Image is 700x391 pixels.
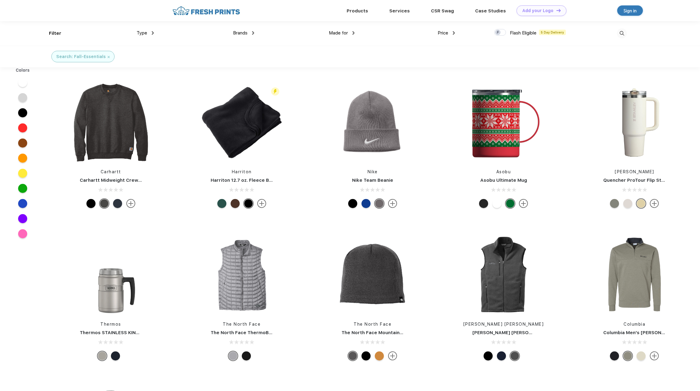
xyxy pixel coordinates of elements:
img: dropdown.png [352,31,355,35]
div: Black [86,199,96,208]
img: fo%20logo%202.webp [171,5,242,16]
div: Black [610,351,619,360]
div: New Navy [113,199,122,208]
div: Cocoa [231,199,240,208]
a: The North Face ThermoBall Trekker Vest [211,330,306,335]
div: Midnight Blue [111,351,120,360]
a: Harriton [232,169,252,174]
a: [PERSON_NAME] [615,169,654,174]
img: flash_active_toggle.svg [271,87,279,96]
div: Black [484,351,493,360]
div: Black [348,199,357,208]
img: func=resize&h=266 [71,235,151,315]
div: Colors [11,67,34,73]
div: Asphalt Grey [348,351,357,360]
div: Grey Steel [510,351,519,360]
img: func=resize&h=266 [463,82,544,163]
span: Brands [233,30,248,36]
a: Carhartt [101,169,121,174]
div: Add your Logo [522,8,553,13]
img: func=resize&h=266 [71,82,151,163]
a: Carhartt Midweight Crewneck Sweatshirt [80,178,176,183]
a: Sign in [617,5,643,16]
div: Hunter [217,199,226,208]
div: Black [479,199,488,208]
a: The North Face Mountain Beanie [342,330,416,335]
img: more.svg [650,199,659,208]
div: Rose Quartz [623,199,632,208]
img: DT [556,9,561,12]
a: Thermos [100,322,121,327]
div: Black [244,199,253,208]
img: func=resize&h=266 [594,235,675,315]
a: [PERSON_NAME] [PERSON_NAME] Fleece Vest [472,330,578,335]
div: Game Royal [361,199,371,208]
div: Medium Grey [375,199,384,208]
img: more.svg [388,351,397,360]
a: Asobu Ultimate Mug [480,178,527,183]
img: desktop_search.svg [617,28,627,38]
div: Sign in [624,7,637,14]
img: dropdown.png [453,31,455,35]
a: The North Face [223,322,261,327]
img: more.svg [388,199,397,208]
div: Sage Gray [610,199,619,208]
div: Cream [637,199,646,208]
img: func=resize&h=266 [202,82,282,163]
img: func=resize&h=266 [332,235,413,315]
a: [PERSON_NAME] [PERSON_NAME] [463,322,544,327]
div: Carbon Heather [100,199,109,208]
span: Flash Eligible [510,30,536,36]
a: The North Face [354,322,391,327]
a: Nike Team Beanie [352,178,393,183]
div: River Blue Navy [497,351,506,360]
a: Nike [368,169,378,174]
img: dropdown.png [252,31,254,35]
div: Sweater [506,199,515,208]
div: Matte Stainless Steel [98,351,107,360]
img: func=resize&h=266 [202,235,282,315]
div: TNF Black [242,351,251,360]
img: more.svg [257,199,266,208]
div: TNF Black [361,351,371,360]
img: dropdown.png [152,31,154,35]
img: more.svg [126,199,135,208]
span: Type [137,30,147,36]
img: func=resize&h=266 [332,82,413,163]
img: filter_cancel.svg [108,56,110,58]
img: func=resize&h=266 [594,82,675,163]
a: Harriton 12.7 oz. Fleece Blanket [211,178,284,183]
img: func=resize&h=266 [463,235,544,315]
div: Oatmeal Heather [637,351,646,360]
div: White [492,199,501,208]
a: Products [347,8,368,14]
a: Thermos STAINLESS KING™ COFFEE MUG 16OZ [80,330,189,335]
div: Mid Grey [228,351,238,360]
span: Price [438,30,448,36]
div: Search: Fall-Essentials [56,54,106,60]
a: Columbia [624,322,645,327]
div: Filter [49,30,61,37]
img: more.svg [650,351,659,360]
span: Made for [329,30,348,36]
div: Timber Tan [375,351,384,360]
a: Asobu [496,169,511,174]
img: more.svg [519,199,528,208]
div: Stone Green Heather [623,351,632,360]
